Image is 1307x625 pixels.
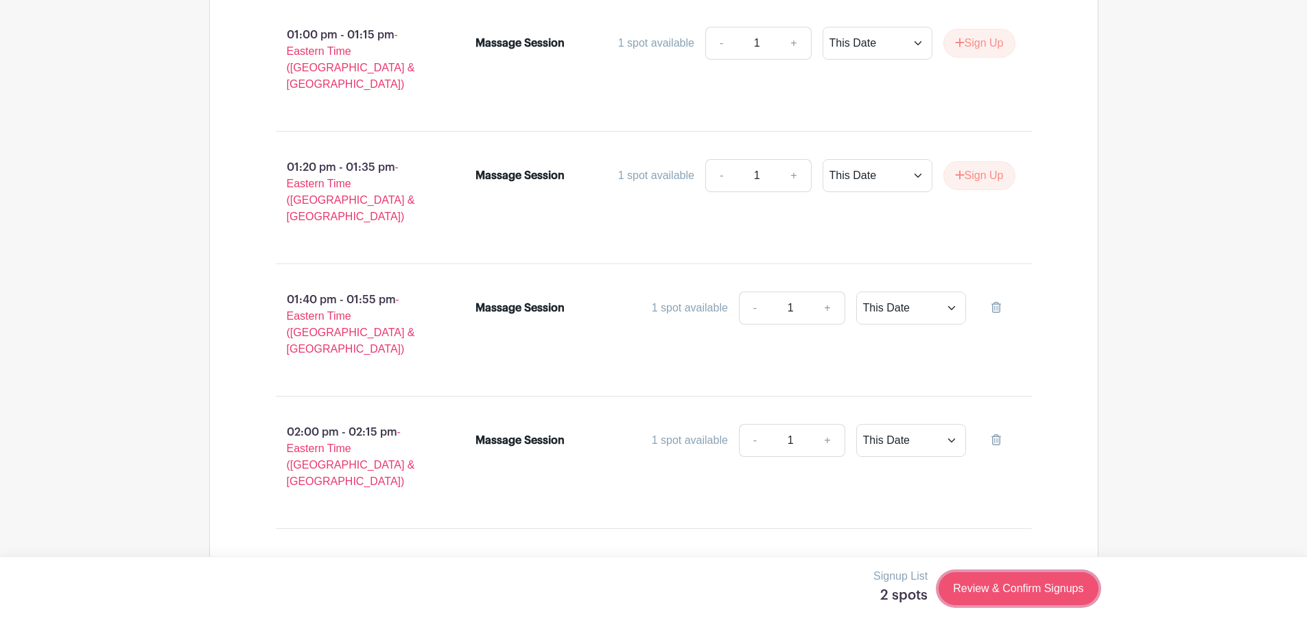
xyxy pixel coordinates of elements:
p: Signup List [873,568,928,585]
div: 1 spot available [652,432,728,449]
p: 01:00 pm - 01:15 pm [254,21,454,98]
a: + [810,424,845,457]
div: 1 spot available [618,35,694,51]
a: + [777,159,811,192]
a: + [810,292,845,325]
div: Massage Session [475,35,565,51]
p: 02:00 pm - 02:15 pm [254,418,454,495]
a: Review & Confirm Signups [939,572,1098,605]
div: Massage Session [475,167,565,184]
p: 01:40 pm - 01:55 pm [254,286,454,363]
button: Sign Up [943,29,1015,58]
div: 1 spot available [618,167,694,184]
a: - [705,27,737,60]
div: 1 spot available [652,300,728,316]
div: Massage Session [475,300,565,316]
div: Massage Session [475,432,565,449]
a: + [777,27,811,60]
p: 01:20 pm - 01:35 pm [254,154,454,231]
h5: 2 spots [873,587,928,604]
button: Sign Up [943,161,1015,190]
a: - [739,292,770,325]
a: - [705,159,737,192]
a: - [739,424,770,457]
